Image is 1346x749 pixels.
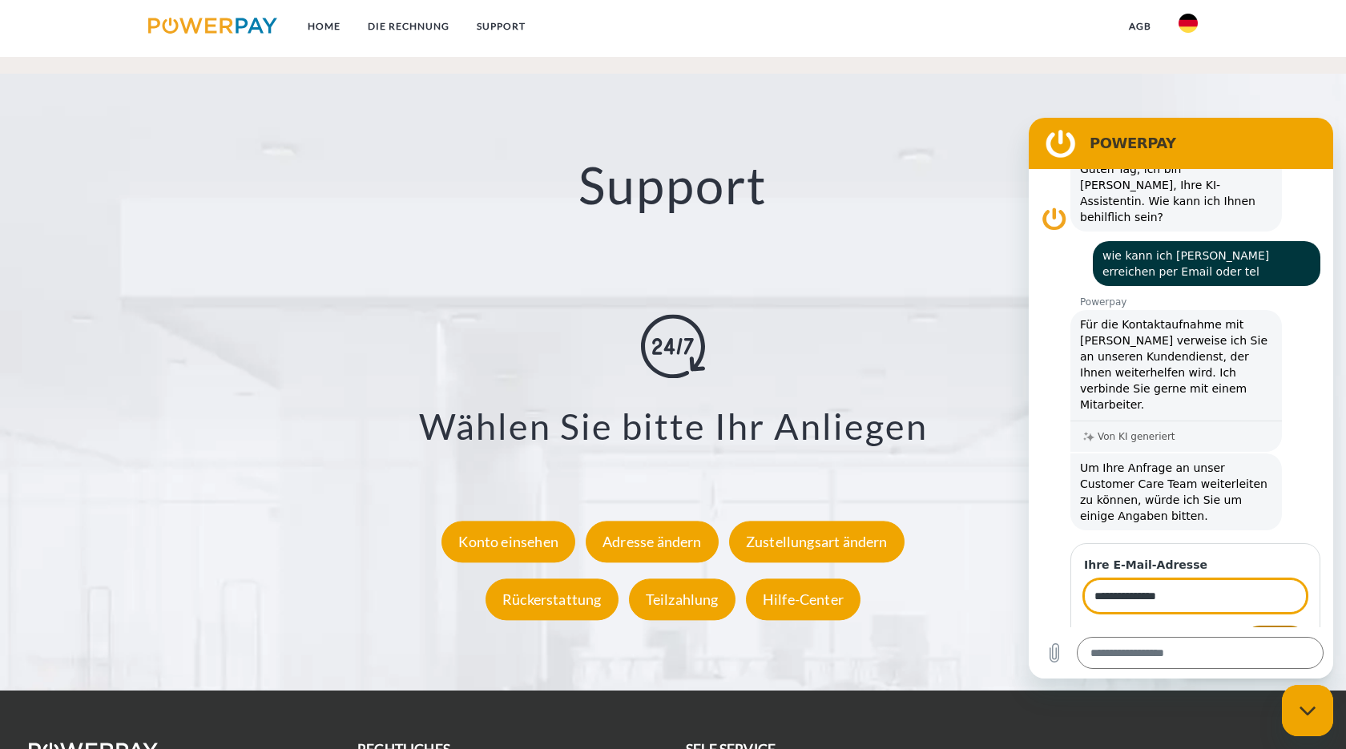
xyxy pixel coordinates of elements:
[725,533,909,550] a: Zustellungsart ändern
[1029,118,1333,679] iframe: Messaging-Fenster
[441,521,575,562] div: Konto einsehen
[486,578,619,620] div: Rückerstattung
[294,12,354,41] a: Home
[437,533,579,550] a: Konto einsehen
[148,18,277,34] img: logo-powerpay.svg
[482,590,623,608] a: Rückerstattung
[586,521,719,562] div: Adresse ändern
[87,405,1259,449] h3: Wählen Sie bitte Ihr Anliegen
[746,578,860,620] div: Hilfe-Center
[582,533,723,550] a: Adresse ändern
[463,12,539,41] a: SUPPORT
[354,12,463,41] a: DIE RECHNUNG
[67,154,1279,217] h2: Support
[1282,685,1333,736] iframe: Schaltfläche zum Öffnen des Messaging-Fensters; Konversation läuft
[1115,12,1165,41] a: agb
[742,590,864,608] a: Hilfe-Center
[1179,14,1198,33] img: de
[629,578,735,620] div: Teilzahlung
[641,315,705,379] img: online-shopping.svg
[729,521,905,562] div: Zustellungsart ändern
[625,590,739,608] a: Teilzahlung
